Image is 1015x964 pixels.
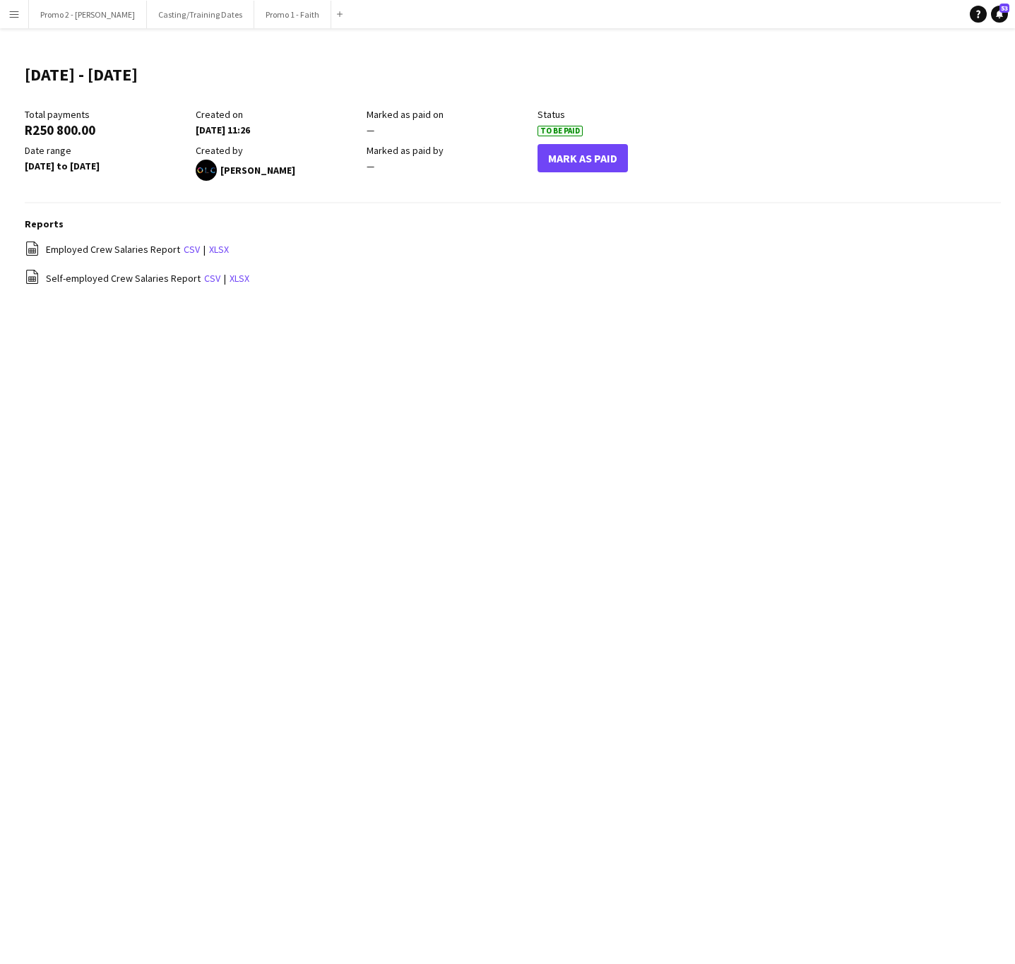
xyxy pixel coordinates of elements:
[209,243,229,256] a: xlsx
[29,1,147,28] button: Promo 2 - [PERSON_NAME]
[25,64,138,85] h1: [DATE] - [DATE]
[147,1,254,28] button: Casting/Training Dates
[25,144,189,157] div: Date range
[204,272,220,285] a: csv
[25,124,189,136] div: R250 800.00
[196,124,360,136] div: [DATE] 11:26
[538,108,701,121] div: Status
[991,6,1008,23] a: 53
[367,144,530,157] div: Marked as paid by
[25,241,1001,258] div: |
[367,108,530,121] div: Marked as paid on
[25,218,1001,230] h3: Reports
[25,269,1001,287] div: |
[538,144,628,172] button: Mark As Paid
[230,272,249,285] a: xlsx
[254,1,331,28] button: Promo 1 - Faith
[184,243,200,256] a: csv
[25,108,189,121] div: Total payments
[46,272,201,285] span: Self-employed Crew Salaries Report
[25,160,189,172] div: [DATE] to [DATE]
[196,144,360,157] div: Created by
[46,243,180,256] span: Employed Crew Salaries Report
[999,4,1009,13] span: 53
[367,160,374,172] span: —
[538,126,583,136] span: To Be Paid
[196,108,360,121] div: Created on
[196,160,360,181] div: [PERSON_NAME]
[367,124,374,136] span: —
